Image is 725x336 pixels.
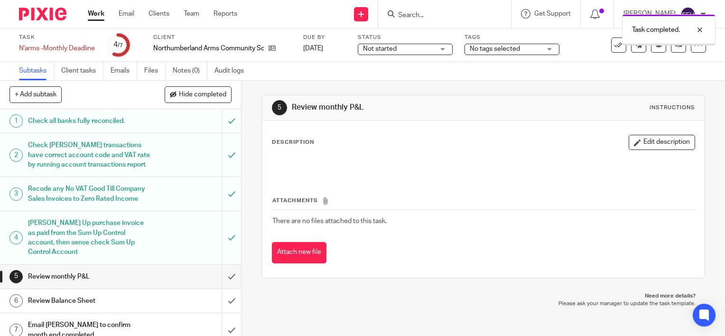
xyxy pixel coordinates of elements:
[9,114,23,128] div: 1
[272,218,387,224] span: There are no files attached to this task.
[113,39,123,50] div: 4
[28,182,151,206] h1: Recode any No VAT Good Till Company Sales Invoices to Zero Rated Income
[470,46,520,52] span: No tags selected
[363,46,397,52] span: Not started
[28,294,151,308] h1: Review Balance Sheet
[272,242,326,263] button: Attach new file
[303,45,323,52] span: [DATE]
[28,138,151,172] h1: Check [PERSON_NAME] transactions have correct account code and VAT rate by running account transa...
[19,44,95,53] div: N'arms -Monthly Deadline
[28,114,151,128] h1: Check all banks fully reconciled.
[680,7,696,22] img: svg%3E
[632,25,680,35] p: Task completed.
[88,9,104,19] a: Work
[173,62,207,80] a: Notes (0)
[165,86,232,103] button: Hide completed
[303,34,346,41] label: Due by
[144,62,166,80] a: Files
[19,34,95,41] label: Task
[272,139,314,146] p: Description
[9,231,23,244] div: 4
[9,294,23,308] div: 6
[214,62,251,80] a: Audit logs
[650,104,695,112] div: Instructions
[272,198,318,203] span: Attachments
[19,8,66,20] img: Pixie
[272,100,287,115] div: 5
[153,44,264,53] p: Northumberland Arms Community Society
[19,62,54,80] a: Subtasks
[271,292,696,300] p: Need more details?
[153,34,291,41] label: Client
[358,34,453,41] label: Status
[629,135,695,150] button: Edit description
[28,270,151,284] h1: Review monthly P&L
[9,270,23,283] div: 5
[149,9,169,19] a: Clients
[9,187,23,201] div: 3
[61,62,103,80] a: Client tasks
[118,43,123,48] small: /7
[271,300,696,308] p: Please ask your manager to update the task template.
[214,9,237,19] a: Reports
[179,91,226,99] span: Hide completed
[28,216,151,259] h1: [PERSON_NAME] Up purchase invoice as paid from the Sum Up Control account, then sense check Sum U...
[19,44,95,53] div: N&#39;arms -Monthly Deadline
[292,103,503,112] h1: Review monthly P&L
[9,149,23,162] div: 2
[119,9,134,19] a: Email
[111,62,137,80] a: Emails
[184,9,199,19] a: Team
[9,86,62,103] button: + Add subtask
